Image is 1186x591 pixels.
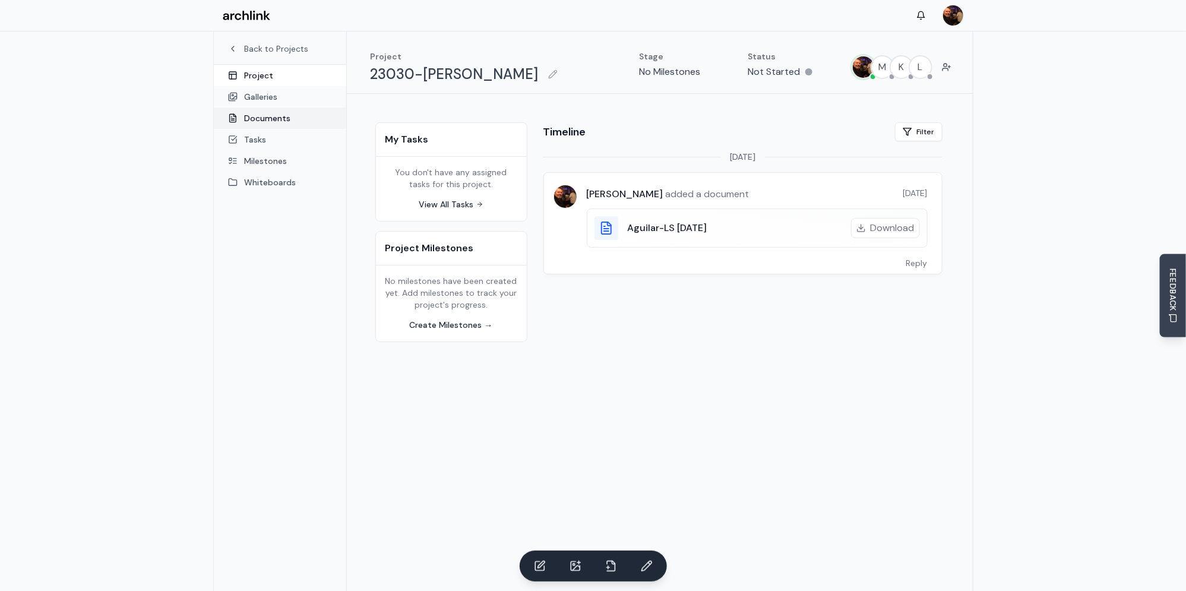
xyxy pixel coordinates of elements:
p: Status [748,50,812,62]
a: Galleries [214,86,346,108]
p: No Milestones [640,65,701,79]
p: You don't have any assigned tasks for this project. [385,166,517,190]
button: Download [851,218,920,238]
span: Download [871,221,915,235]
img: MARC JONES [943,5,963,26]
span: [DATE] [730,151,755,163]
a: Documents [214,108,346,129]
span: K [891,56,912,78]
a: Whiteboards [214,172,346,193]
span: M [872,56,893,78]
button: Reply [892,252,942,274]
span: added a document [663,188,749,200]
a: Back to Projects [228,43,332,55]
a: Project [214,65,346,86]
button: L [909,55,932,79]
p: Not Started [748,65,801,79]
button: MARC JONES [852,55,875,79]
p: Project [371,50,562,62]
p: Stage [640,50,701,62]
h2: Project Milestones [385,241,517,255]
span: [DATE] [903,187,928,199]
span: [PERSON_NAME] [587,188,663,200]
a: Milestones [214,150,346,172]
button: K [890,55,913,79]
button: Send Feedback [1160,254,1186,337]
h3: Aguilar-LS [DATE] [628,221,707,235]
h1: 23030-[PERSON_NAME] [371,65,539,84]
img: Archlink [223,11,270,21]
span: FEEDBACK [1167,268,1179,311]
a: Tasks [214,129,346,150]
img: MARC JONES [554,185,577,208]
span: L [910,56,931,78]
a: Create Milestones → [410,320,493,330]
img: MARC JONES [853,56,874,78]
h2: My Tasks [385,132,517,147]
h2: Timeline [543,124,586,140]
a: View All Tasks [419,198,483,210]
button: Filter [895,122,943,141]
button: M [871,55,894,79]
p: No milestones have been created yet. Add milestones to track your project's progress. [385,275,517,311]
